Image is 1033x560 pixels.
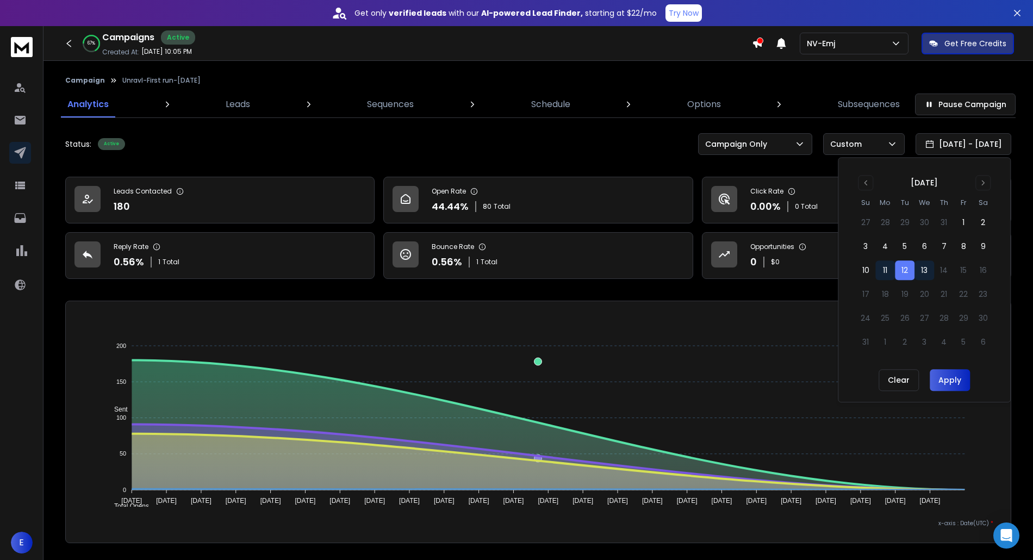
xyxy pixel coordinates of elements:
[367,98,414,111] p: Sequences
[469,497,489,505] tspan: [DATE]
[114,199,130,214] p: 180
[61,91,115,117] a: Analytics
[677,497,698,505] tspan: [DATE]
[856,237,875,257] button: 3
[875,197,895,208] th: Monday
[538,497,559,505] tspan: [DATE]
[914,261,934,281] button: 13
[702,232,1011,279] a: Opportunities0$0
[993,522,1019,549] div: Open Intercom Messenger
[122,497,142,505] tspan: [DATE]
[573,497,594,505] tspan: [DATE]
[973,197,993,208] th: Saturday
[830,139,866,150] p: Custom
[944,38,1006,49] p: Get Free Credits
[831,91,906,117] a: Subsequences
[161,30,195,45] div: Active
[687,98,721,111] p: Options
[483,202,491,211] span: 80
[856,261,875,281] button: 10
[389,8,446,18] strong: verified leads
[781,497,802,505] tspan: [DATE]
[102,48,139,57] p: Created At:
[895,197,914,208] th: Tuesday
[219,91,257,117] a: Leads
[116,414,126,421] tspan: 100
[88,40,95,47] p: 67 %
[11,37,33,57] img: logo
[67,98,109,111] p: Analytics
[856,197,875,208] th: Sunday
[954,197,973,208] th: Friday
[975,175,991,190] button: Go to next month
[114,254,144,270] p: 0.56 %
[432,187,466,196] p: Open Rate
[669,8,699,18] p: Try Now
[11,532,33,553] button: E
[83,519,993,527] p: x-axis : Date(UTC)
[383,177,693,223] a: Open Rate44.44%80Total
[922,33,1014,54] button: Get Free Credits
[360,91,420,117] a: Sequences
[226,98,250,111] p: Leads
[934,237,954,257] button: 7
[503,497,524,505] tspan: [DATE]
[114,187,172,196] p: Leads Contacted
[65,232,375,279] a: Reply Rate0.56%1Total
[875,261,895,281] button: 11
[383,232,693,279] a: Bounce Rate0.56%1Total
[65,139,91,150] p: Status:
[934,213,954,233] button: 31
[930,370,970,391] button: Apply
[432,254,462,270] p: 0.56 %
[114,242,148,251] p: Reply Rate
[915,94,1016,115] button: Pause Campaign
[895,261,914,281] button: 12
[607,497,628,505] tspan: [DATE]
[856,213,875,233] button: 27
[934,197,954,208] th: Thursday
[816,497,836,505] tspan: [DATE]
[875,213,895,233] button: 28
[954,237,973,257] button: 8
[750,187,783,196] p: Click Rate
[157,497,177,505] tspan: [DATE]
[665,4,702,22] button: Try Now
[434,497,455,505] tspan: [DATE]
[642,497,663,505] tspan: [DATE]
[795,202,818,211] p: 0 Total
[750,199,781,214] p: 0.00 %
[916,133,1011,155] button: [DATE] - [DATE]
[914,237,934,257] button: 6
[330,497,351,505] tspan: [DATE]
[432,242,474,251] p: Bounce Rate
[705,139,771,150] p: Campaign Only
[365,497,385,505] tspan: [DATE]
[123,487,126,493] tspan: 0
[895,213,914,233] button: 29
[885,497,906,505] tspan: [DATE]
[481,8,583,18] strong: AI-powered Lead Finder,
[838,98,900,111] p: Subsequences
[914,197,934,208] th: Wednesday
[226,497,246,505] tspan: [DATE]
[191,497,211,505] tspan: [DATE]
[746,497,767,505] tspan: [DATE]
[494,202,511,211] span: Total
[920,497,941,505] tspan: [DATE]
[807,38,839,49] p: NV-Emj
[914,213,934,233] button: 30
[106,406,128,413] span: Sent
[973,237,993,257] button: 9
[973,213,993,233] button: 2
[531,98,570,111] p: Schedule
[525,91,577,117] a: Schedule
[750,254,757,270] p: 0
[158,258,160,266] span: 1
[65,177,375,223] a: Leads Contacted180
[875,237,895,257] button: 4
[141,47,192,56] p: [DATE] 10:05 PM
[163,258,179,266] span: Total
